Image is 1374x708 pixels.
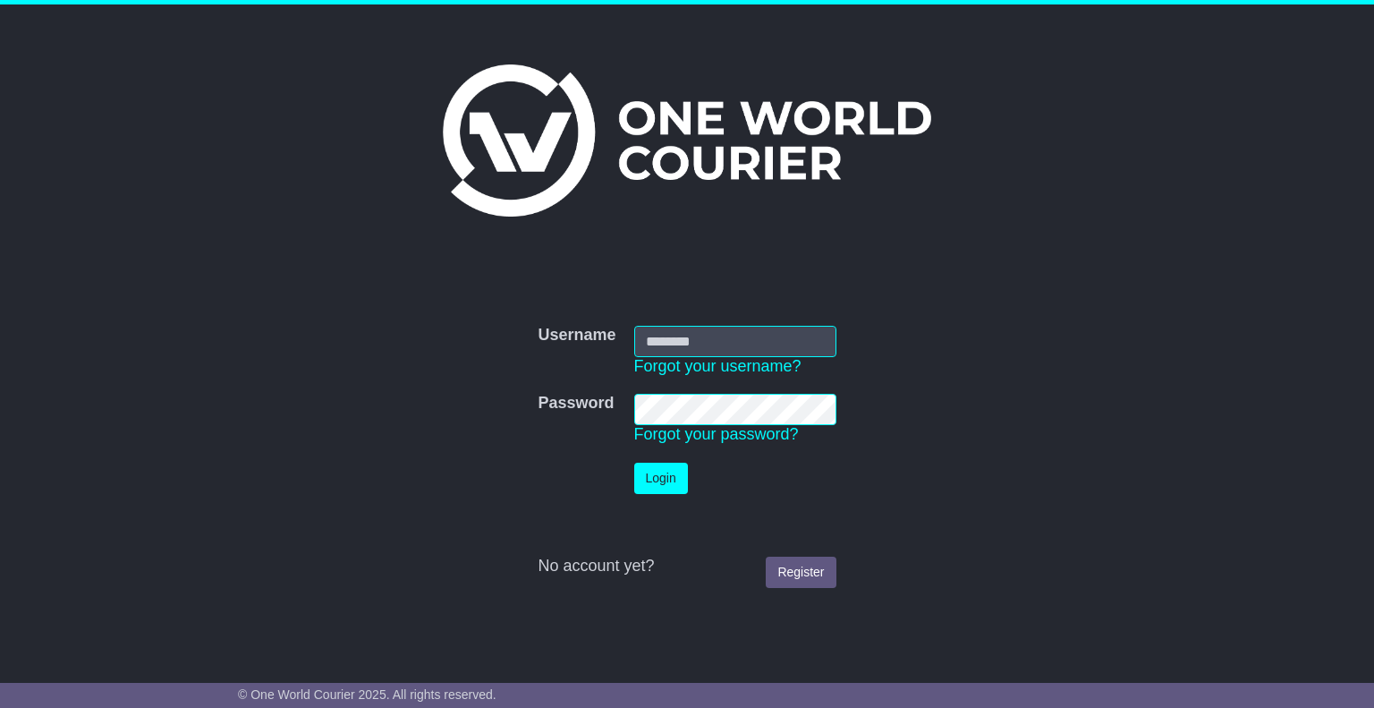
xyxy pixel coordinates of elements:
[634,425,799,443] a: Forgot your password?
[538,326,615,345] label: Username
[766,557,835,588] a: Register
[238,687,496,702] span: © One World Courier 2025. All rights reserved.
[634,463,688,494] button: Login
[538,557,835,576] div: No account yet?
[634,357,801,375] a: Forgot your username?
[538,394,614,414] label: Password
[443,64,931,217] img: One World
